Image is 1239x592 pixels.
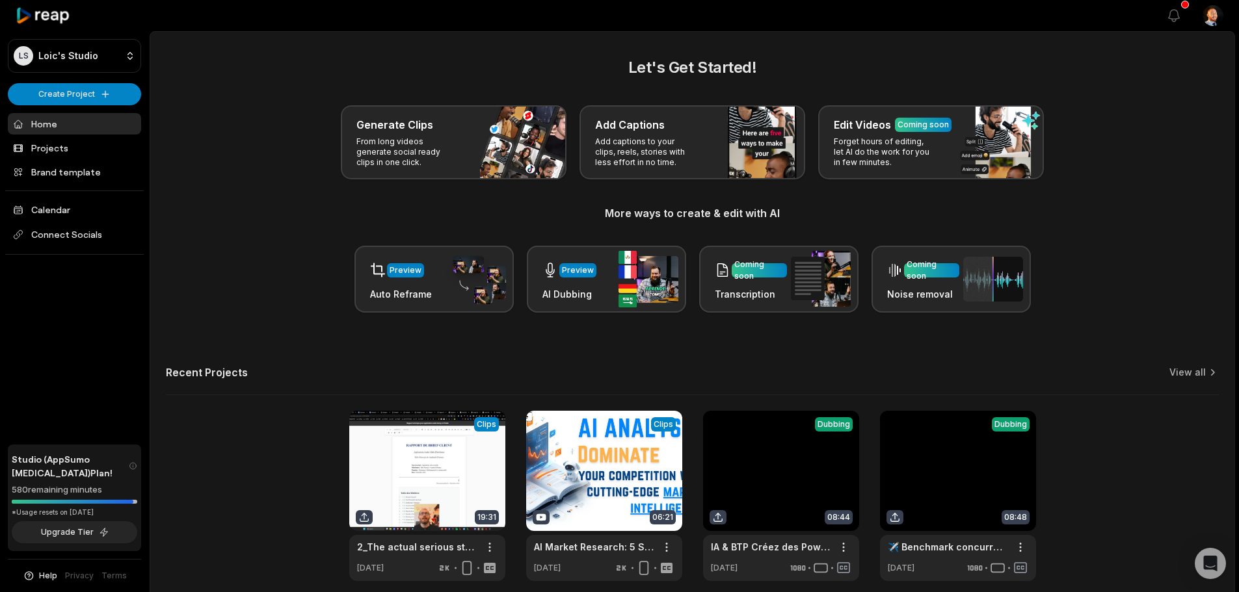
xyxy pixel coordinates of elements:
[595,117,665,133] h3: Add Captions
[887,287,959,301] h3: Noise removal
[8,137,141,159] a: Projects
[963,257,1023,302] img: noise_removal.png
[888,540,1007,554] a: ✈️ Benchmark concurrentiel avec l’IA Comment comparer vos offres face à la concurrence notebookLM
[8,83,141,105] button: Create Project
[12,483,137,496] div: 580 remaining minutes
[1195,548,1226,579] div: Open Intercom Messenger
[166,56,1219,79] h2: Let's Get Started!
[542,287,596,301] h3: AI Dubbing
[734,259,784,282] div: Coming soon
[357,540,477,554] a: 2_The actual serious stuff
[8,161,141,183] a: Brand template
[14,46,33,66] div: LS
[898,119,949,131] div: Coming soon
[711,540,831,554] a: IA & BTP Créez des PowerPoints Pro et Répondez aux Appels d’Offres en un Temps Record !
[65,570,94,582] a: Privacy
[23,570,57,582] button: Help
[534,540,654,554] a: AI Market Research: 5 Strategic Prompts to Boost Your Business Growth and Unlock Key Opportunities
[166,366,248,379] h2: Recent Projects
[12,521,137,543] button: Upgrade Tier
[356,136,457,168] p: From long videos generate social ready clips in one click.
[370,287,432,301] h3: Auto Reframe
[390,264,421,276] div: Preview
[1169,366,1206,379] a: View all
[12,452,129,480] span: Studio (AppSumo [MEDICAL_DATA]) Plan!
[8,199,141,220] a: Calendar
[446,254,506,305] img: auto_reframe.png
[38,50,98,62] p: Loic's Studio
[834,117,891,133] h3: Edit Videos
[834,136,935,168] p: Forget hours of editing, let AI do the work for you in few minutes.
[8,223,141,246] span: Connect Socials
[101,570,127,582] a: Terms
[907,259,957,282] div: Coming soon
[8,113,141,135] a: Home
[595,136,696,168] p: Add captions to your clips, reels, stories with less effort in no time.
[791,251,851,307] img: transcription.png
[12,508,137,517] div: *Usage resets on [DATE]
[619,251,678,307] img: ai_dubbing.png
[562,264,594,276] div: Preview
[356,117,433,133] h3: Generate Clips
[715,287,787,301] h3: Transcription
[166,205,1219,221] h3: More ways to create & edit with AI
[39,570,57,582] span: Help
